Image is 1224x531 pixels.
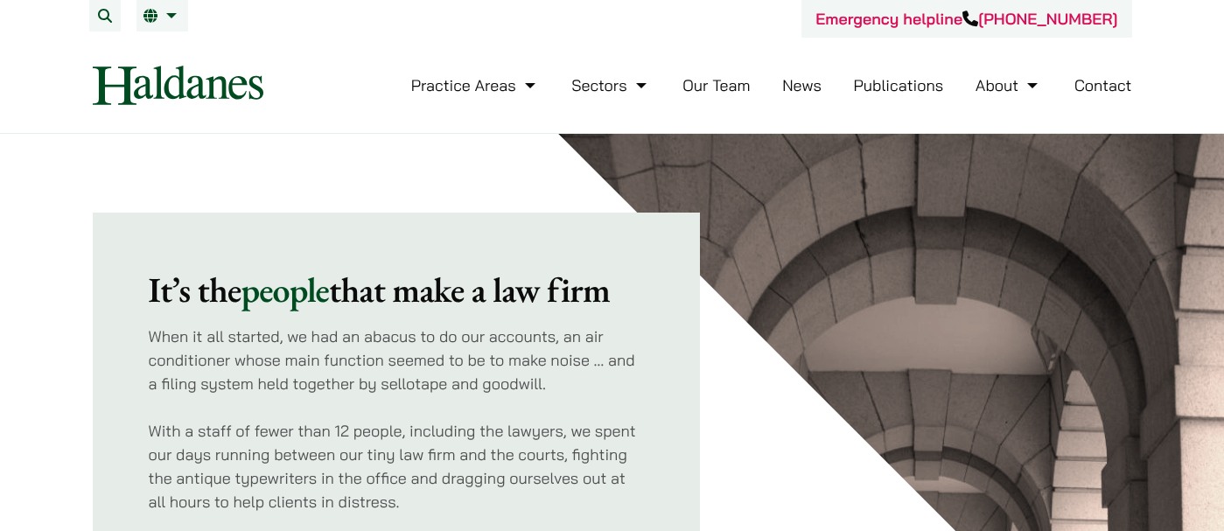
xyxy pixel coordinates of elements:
a: Sectors [571,75,650,95]
img: Logo of Haldanes [93,66,263,105]
h2: It’s the that make a law firm [149,269,645,311]
a: Contact [1074,75,1132,95]
a: Practice Areas [411,75,540,95]
p: When it all started, we had an abacus to do our accounts, an air conditioner whose main function ... [149,325,645,395]
a: Publications [854,75,944,95]
p: With a staff of fewer than 12 people, including the lawyers, we spent our days running between ou... [149,419,645,514]
a: EN [143,9,181,23]
a: About [976,75,1042,95]
a: Emergency helpline[PHONE_NUMBER] [815,9,1117,29]
a: News [782,75,822,95]
mark: people [241,267,330,312]
a: Our Team [682,75,750,95]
